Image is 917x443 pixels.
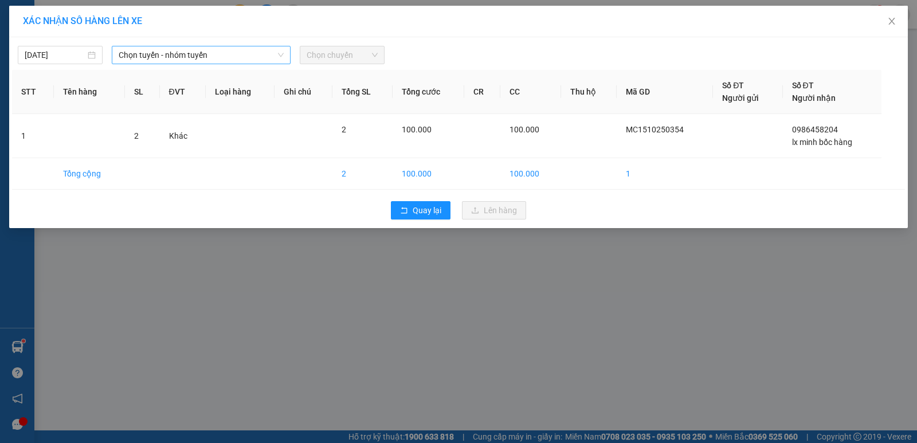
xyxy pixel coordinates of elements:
[54,158,125,190] td: Tổng cộng
[887,17,896,26] span: close
[617,70,713,114] th: Mã GD
[134,131,139,140] span: 2
[342,125,346,134] span: 2
[160,70,206,114] th: ĐVT
[275,70,332,114] th: Ghi chú
[12,114,54,158] td: 1
[500,158,561,190] td: 100.000
[626,125,684,134] span: MC1510250354
[393,70,464,114] th: Tổng cước
[119,46,284,64] span: Chọn tuyến - nhóm tuyến
[332,70,393,114] th: Tổng SL
[792,93,836,103] span: Người nhận
[400,206,408,215] span: rollback
[792,81,814,90] span: Số ĐT
[25,49,85,61] input: 15/10/2025
[125,70,160,114] th: SL
[393,158,464,190] td: 100.000
[277,52,284,58] span: down
[561,70,617,114] th: Thu hộ
[500,70,561,114] th: CC
[792,125,838,134] span: 0986458204
[413,204,441,217] span: Quay lại
[722,81,744,90] span: Số ĐT
[722,93,759,103] span: Người gửi
[307,46,378,64] span: Chọn chuyến
[462,201,526,219] button: uploadLên hàng
[402,125,432,134] span: 100.000
[12,70,54,114] th: STT
[876,6,908,38] button: Close
[464,70,500,114] th: CR
[23,15,142,26] span: XÁC NHẬN SỐ HÀNG LÊN XE
[54,70,125,114] th: Tên hàng
[160,114,206,158] td: Khác
[792,138,852,147] span: lx minh bốc hàng
[206,70,275,114] th: Loại hàng
[510,125,539,134] span: 100.000
[332,158,393,190] td: 2
[617,158,713,190] td: 1
[391,201,450,219] button: rollbackQuay lại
